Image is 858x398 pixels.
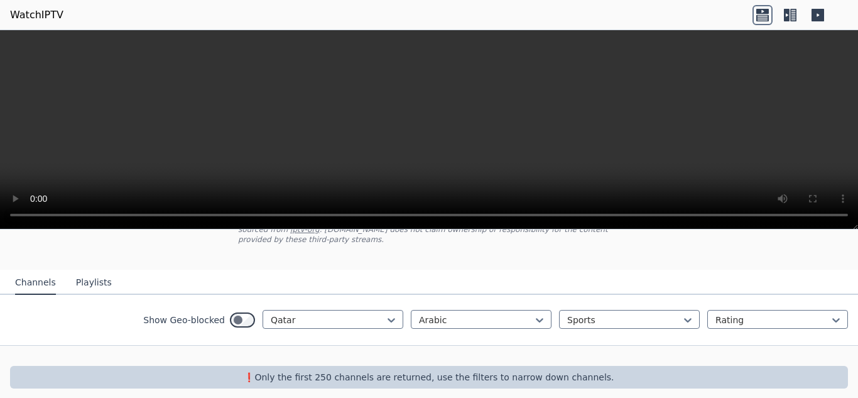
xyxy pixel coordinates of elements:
[15,271,56,295] button: Channels
[76,271,112,295] button: Playlists
[290,225,320,234] a: iptv-org
[238,214,620,245] p: [DOMAIN_NAME] does not host or serve any video content directly. All streams available here are s...
[143,314,225,326] label: Show Geo-blocked
[15,371,843,384] p: ❗️Only the first 250 channels are returned, use the filters to narrow down channels.
[10,8,63,23] a: WatchIPTV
